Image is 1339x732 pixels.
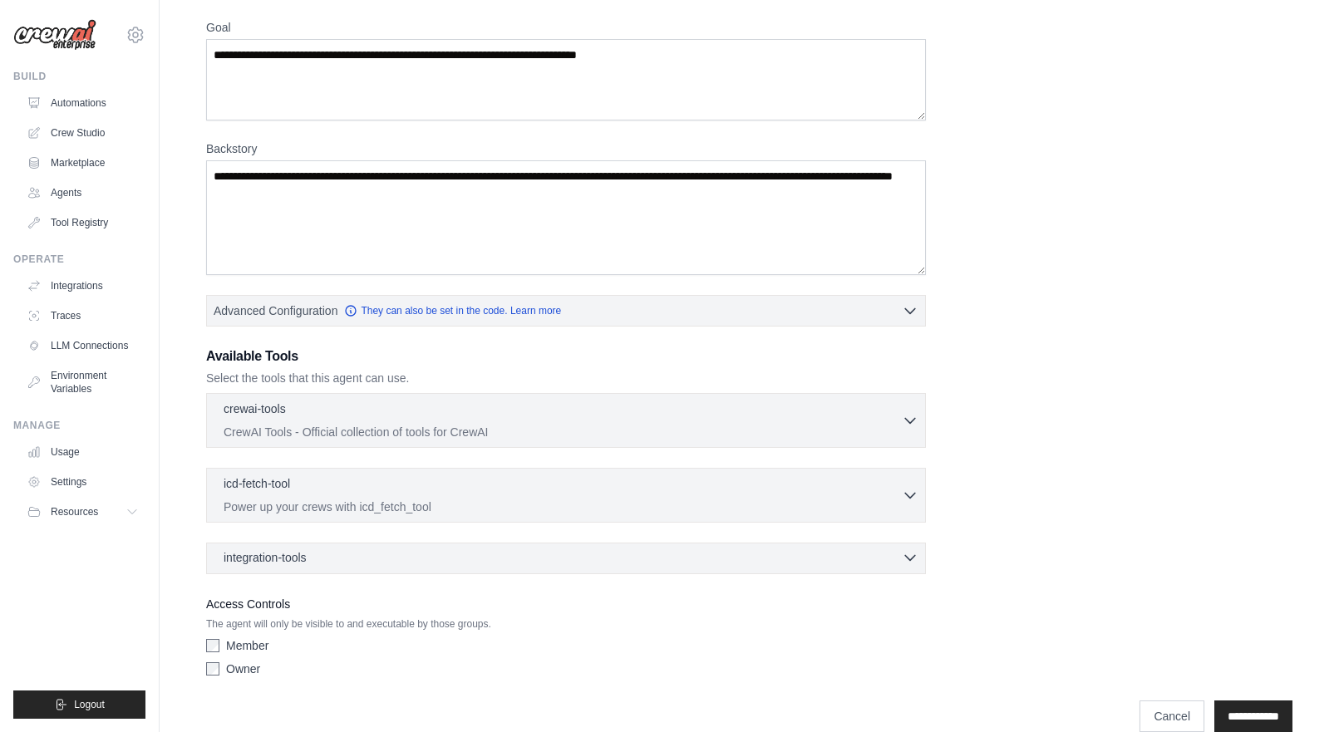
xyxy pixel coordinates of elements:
p: CrewAI Tools - Official collection of tools for CrewAI [224,424,902,440]
label: Member [226,637,268,654]
button: integration-tools [214,549,918,566]
button: Resources [20,499,145,525]
p: icd-fetch-tool [224,475,290,492]
a: Tool Registry [20,209,145,236]
div: Build [13,70,145,83]
a: Crew Studio [20,120,145,146]
a: Environment Variables [20,362,145,402]
button: Logout [13,690,145,719]
label: Backstory [206,140,926,157]
button: Advanced Configuration They can also be set in the code. Learn more [207,296,925,326]
a: Agents [20,179,145,206]
p: crewai-tools [224,400,286,417]
a: LLM Connections [20,332,145,359]
div: Manage [13,419,145,432]
a: Automations [20,90,145,116]
label: Goal [206,19,926,36]
div: Operate [13,253,145,266]
span: Advanced Configuration [214,302,337,319]
a: Traces [20,302,145,329]
h3: Available Tools [206,346,926,366]
button: crewai-tools CrewAI Tools - Official collection of tools for CrewAI [214,400,918,440]
span: Resources [51,505,98,518]
a: Settings [20,469,145,495]
a: Marketplace [20,150,145,176]
a: They can also be set in the code. Learn more [344,304,561,317]
button: icd-fetch-tool Power up your crews with icd_fetch_tool [214,475,918,515]
a: Integrations [20,273,145,299]
a: Usage [20,439,145,465]
label: Access Controls [206,594,926,614]
label: Owner [226,661,260,677]
img: Logo [13,19,96,51]
p: Select the tools that this agent can use. [206,370,926,386]
a: Cancel [1140,700,1204,732]
p: Power up your crews with icd_fetch_tool [224,499,902,515]
span: integration-tools [224,549,307,566]
span: Logout [74,698,105,711]
p: The agent will only be visible to and executable by those groups. [206,617,926,631]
